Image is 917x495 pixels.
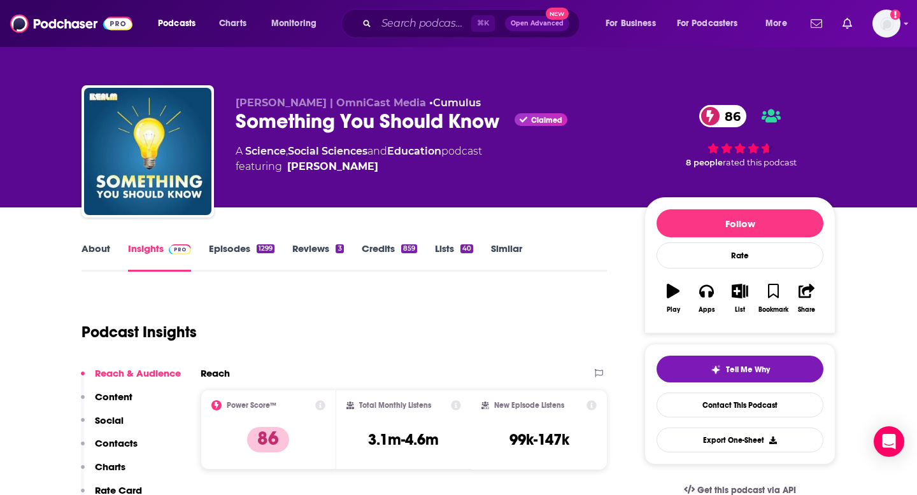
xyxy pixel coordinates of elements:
[798,306,815,314] div: Share
[236,144,482,174] div: A podcast
[359,401,431,410] h2: Total Monthly Listens
[872,10,900,38] span: Logged in as megcassidy
[657,393,823,417] a: Contact This Podcast
[699,306,715,314] div: Apps
[84,88,211,215] img: Something You Should Know
[667,306,680,314] div: Play
[872,10,900,38] img: User Profile
[10,11,132,36] img: Podchaser - Follow, Share and Rate Podcasts
[169,244,191,254] img: Podchaser Pro
[735,306,745,314] div: List
[657,356,823,382] button: tell me why sparkleTell Me Why
[401,244,417,253] div: 859
[723,158,797,167] span: rated this podcast
[95,367,181,379] p: Reach & Audience
[82,242,110,272] a: About
[657,428,823,452] button: Export One-Sheet
[95,391,132,403] p: Content
[711,365,721,375] img: tell me why sparkle
[460,244,473,253] div: 40
[723,275,757,321] button: List
[790,275,823,321] button: Share
[837,13,857,34] a: Show notifications dropdown
[677,15,738,32] span: For Podcasters
[806,13,827,34] a: Show notifications dropdown
[211,13,254,34] a: Charts
[657,242,823,268] div: Rate
[669,13,757,34] button: open menu
[429,97,481,109] span: •
[368,430,439,449] h3: 3.1m-4.6m
[726,365,770,375] span: Tell Me Why
[757,13,803,34] button: open menu
[494,401,564,410] h2: New Episode Listens
[219,15,246,32] span: Charts
[287,159,378,174] a: Mike Carruthers
[227,401,276,410] h2: Power Score™
[546,8,569,20] span: New
[690,275,723,321] button: Apps
[433,97,481,109] a: Cumulus
[376,13,471,34] input: Search podcasts, credits, & more...
[362,242,417,272] a: Credits859
[387,145,441,157] a: Education
[201,367,230,379] h2: Reach
[367,145,387,157] span: and
[765,15,787,32] span: More
[81,391,132,414] button: Content
[288,145,367,157] a: Social Sciences
[699,105,747,127] a: 86
[271,15,316,32] span: Monitoring
[890,10,900,20] svg: Add a profile image
[874,426,904,457] div: Open Intercom Messenger
[95,437,138,449] p: Contacts
[81,461,125,484] button: Charts
[657,275,690,321] button: Play
[245,145,286,157] a: Science
[95,414,124,426] p: Social
[128,242,191,272] a: InsightsPodchaser Pro
[292,242,343,272] a: Reviews3
[511,20,564,27] span: Open Advanced
[657,209,823,237] button: Follow
[644,97,835,176] div: 86 8 peoplerated this podcast
[531,117,562,123] span: Claimed
[505,16,569,31] button: Open AdvancedNew
[81,414,124,438] button: Social
[686,158,723,167] span: 8 people
[435,242,473,272] a: Lists40
[81,437,138,461] button: Contacts
[509,430,569,449] h3: 99k-147k
[95,461,125,473] p: Charts
[82,323,197,342] h1: Podcast Insights
[209,242,274,272] a: Episodes1299
[336,244,343,253] div: 3
[81,367,181,391] button: Reach & Audience
[286,145,288,157] span: ,
[257,244,274,253] div: 1299
[758,306,788,314] div: Bookmark
[872,10,900,38] button: Show profile menu
[353,9,592,38] div: Search podcasts, credits, & more...
[262,13,333,34] button: open menu
[606,15,656,32] span: For Business
[236,159,482,174] span: featuring
[247,427,289,452] p: 86
[158,15,195,32] span: Podcasts
[757,275,790,321] button: Bookmark
[236,97,426,109] span: [PERSON_NAME] | OmniCast Media
[471,15,495,32] span: ⌘ K
[491,242,522,272] a: Similar
[149,13,212,34] button: open menu
[712,105,747,127] span: 86
[597,13,672,34] button: open menu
